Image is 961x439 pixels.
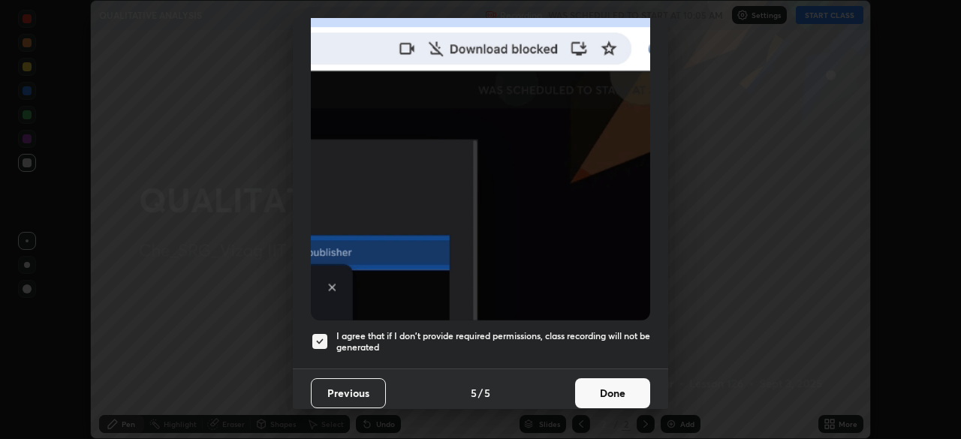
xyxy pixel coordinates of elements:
[471,385,477,401] h4: 5
[575,378,650,408] button: Done
[478,385,483,401] h4: /
[336,330,650,353] h5: I agree that if I don't provide required permissions, class recording will not be generated
[484,385,490,401] h4: 5
[311,378,386,408] button: Previous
